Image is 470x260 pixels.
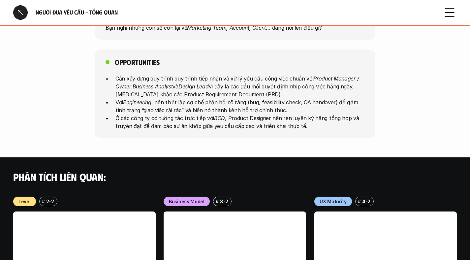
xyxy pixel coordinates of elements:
[13,171,457,183] h4: Phân tích liên quan:
[42,199,45,204] h6: #
[214,114,225,121] em: BOD
[169,198,204,205] p: Business Model
[178,83,208,89] em: Design Lead
[123,99,151,105] em: Engineering
[18,198,31,205] p: Level
[36,9,434,16] h6: Người đưa yêu cầu - Tổng quan
[115,114,365,130] p: Ở các công ty có tương tác trực tiếp với , Product Designer nên rèn luyện kỹ năng tổng hợp và tru...
[358,199,360,204] h6: #
[115,74,365,98] p: Cần xây dựng quy trình quy trình tiếp nhận và xử lý yêu cầu công việc chuẩn với , và vì đây là cá...
[133,83,172,89] em: Business Analyst
[115,75,360,89] em: Product Manager / Owner
[362,198,370,205] p: 4-2
[46,198,54,205] p: 2-2
[187,24,266,31] em: Marketing Team, Account, Client
[115,57,160,67] h5: Opportunities
[106,24,365,32] p: Bạn nghĩ những con số còn lại về … đang nói lên điều gì?
[220,198,228,205] p: 3-2
[216,199,219,204] h6: #
[115,98,365,114] p: Với , nên thiết lập cơ chế phản hồi rõ ràng (bug, feasibility check, QA handover) để giảm tình tr...
[320,198,347,205] p: UX Maturity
